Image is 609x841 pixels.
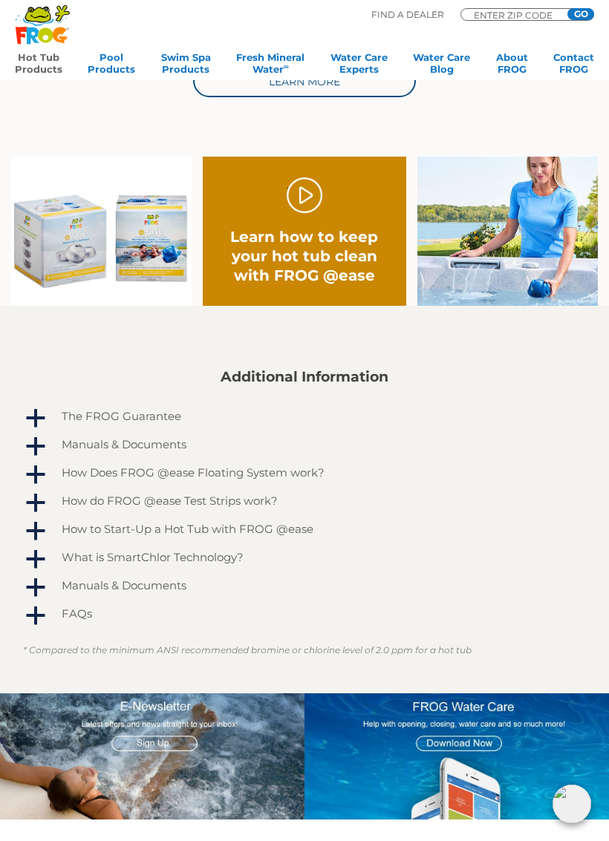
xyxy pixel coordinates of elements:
span: a [25,549,47,571]
img: Ease Packaging [11,157,192,306]
h4: How Does FROG @ease Floating System work? [62,466,325,479]
span: a [25,436,47,458]
h4: How do FROG @ease Test Strips work? [62,494,278,507]
span: a [25,520,47,543]
a: Fresh MineralWater∞ [236,51,304,81]
a: Play Video [287,177,322,213]
h4: The FROG Guarantee [62,410,181,422]
a: a Manuals & Documents [23,575,586,599]
input: GO [567,8,594,20]
img: openIcon [553,785,591,823]
a: a How to Start-Up a Hot Tub with FROG @ease [23,519,586,543]
a: a How Does FROG @ease Floating System work? [23,462,586,486]
span: a [25,605,47,627]
span: a [25,577,47,599]
h4: What is SmartChlor Technology? [62,551,244,563]
h2: Additional Information [23,369,586,385]
h4: Manuals & Documents [62,579,186,592]
a: Hot TubProducts [15,51,62,81]
a: a FAQs [23,603,586,627]
h4: FAQs [62,607,92,620]
a: a Manuals & Documents [23,434,586,458]
input: Zip Code Form [472,11,561,19]
sup: ∞ [284,62,289,71]
a: a What is SmartChlor Technology? [23,547,586,571]
a: AboutFROG [496,51,528,81]
a: a The FROG Guarantee [23,406,586,430]
h2: Learn how to keep your hot tub clean with FROG @ease [224,227,386,285]
h4: Manuals & Documents [62,438,186,451]
a: a How do FROG @ease Test Strips work? [23,491,586,514]
span: a [25,408,47,430]
a: Water CareBlog [413,51,470,81]
p: Find A Dealer [371,8,444,22]
a: PoolProducts [88,51,135,81]
img: App Graphic [304,693,609,819]
span: a [25,464,47,486]
h4: How to Start-Up a Hot Tub with FROG @ease [62,523,313,535]
a: Swim SpaProducts [161,51,211,81]
em: * Compared to the minimum ANSI recommended bromine or chlorine level of 2.0 ppm for a hot tub [23,644,472,655]
span: a [25,492,47,514]
a: Water CareExperts [330,51,388,81]
img: fpo-flippin-frog-2 [417,157,598,306]
a: ContactFROG [553,51,594,81]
